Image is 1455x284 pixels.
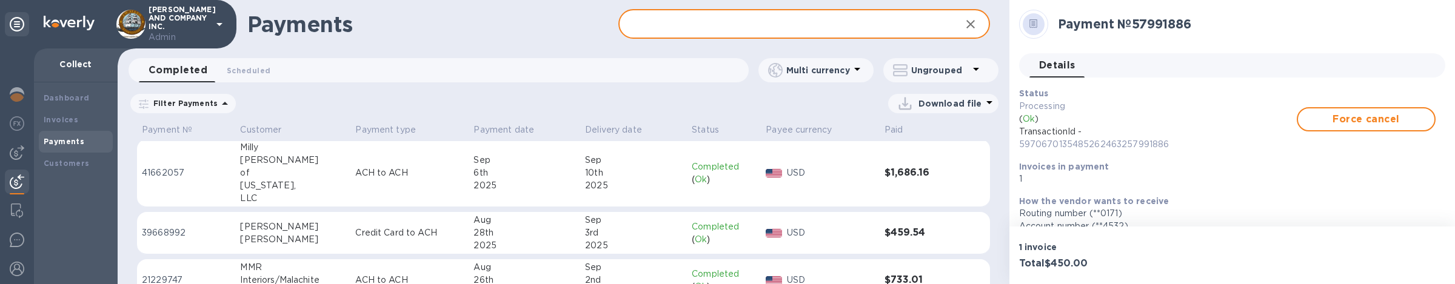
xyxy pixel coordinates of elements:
div: Routing number (**0171) [1019,207,1436,220]
b: Customers [44,159,90,168]
span: Payment date [473,124,550,136]
div: [PERSON_NAME] [240,220,346,233]
span: Customer [240,124,297,136]
div: 6th [473,167,575,179]
p: Ok [695,233,707,246]
p: ACH to ACH [355,167,464,179]
p: TransactionId - [1019,125,1297,151]
p: Multi currency [786,64,850,76]
p: USD [787,167,875,179]
button: Force cancel [1297,107,1436,131]
p: Filter Payments [149,98,218,108]
b: Dashboard [44,93,90,102]
span: Completed [149,62,207,79]
p: Ok [1023,113,1035,125]
div: Sep [473,154,575,167]
div: Sep [585,154,682,167]
span: Payee currency [766,124,848,136]
h3: $1,686.16 [885,167,960,179]
span: Delivery date [585,124,658,136]
p: Completed [692,268,756,280]
p: Customer [240,124,281,136]
p: Payment type [355,124,416,136]
div: LLC [240,192,346,205]
p: Payment № [142,124,192,136]
p: Payee currency [766,124,832,136]
div: Aug [473,214,575,226]
p: Collect [44,58,108,70]
div: ( ) [692,173,756,186]
b: Payments [44,137,84,146]
div: ( ) [692,233,756,246]
img: USD [766,229,782,237]
div: 2025 [585,179,682,192]
p: Status [692,124,719,136]
p: Processing [1019,100,1297,113]
span: Force cancel [1308,112,1425,127]
p: 1 [1019,173,1436,185]
p: Completed [692,160,756,173]
p: [PERSON_NAME] AND COMPANY INC. [149,5,209,44]
p: Download file [918,97,982,110]
div: 3rd [585,226,682,239]
p: USD [787,226,875,239]
p: Credit Card to ACH [355,226,464,239]
span: Status [692,124,735,136]
p: Completed [692,220,756,233]
p: 39668992 [142,226,230,239]
div: Account number (**4532) [1019,220,1436,233]
div: of [240,167,346,179]
div: [PERSON_NAME] [240,154,346,167]
b: Invoices [44,115,78,124]
img: Foreign exchange [10,116,24,131]
div: 2025 [473,179,575,192]
p: ( ) [1019,113,1297,125]
p: Ungrouped [911,64,969,76]
div: Sep [585,214,682,226]
p: 41662057 [142,167,230,179]
h3: Total $450.00 [1019,258,1228,269]
div: Milly [240,141,346,154]
div: Unpin categories [5,12,29,36]
h1: Payments [247,12,618,37]
div: Aug [473,261,575,274]
span: Payment type [355,124,432,136]
div: [US_STATE], [240,179,346,192]
div: 2025 [473,239,575,252]
b: How the vendor wants to receive [1019,196,1169,206]
p: Admin [149,31,209,44]
p: Payment date [473,124,534,136]
b: Status [1019,88,1049,98]
img: USD [766,169,782,177]
b: Invoices in payment [1019,162,1109,171]
span: Paid [885,124,919,136]
p: Delivery date [585,124,642,136]
h2: Payment № 57991886 [1058,16,1436,31]
div: Sep [585,261,682,274]
img: Logo [44,16,95,30]
h3: $459.54 [885,227,960,239]
div: 2025 [585,239,682,252]
p: Paid [885,124,903,136]
div: 28th [473,226,575,239]
div: MMR [240,261,346,274]
span: Payment № [142,124,208,136]
p: 5970670135485262463257991886 [1019,138,1297,151]
span: Scheduled [227,64,270,77]
div: [PERSON_NAME] [240,233,346,246]
span: Details [1039,57,1075,74]
div: 10th [585,167,682,179]
p: Ok [695,173,707,186]
p: 1 invoice [1019,241,1228,253]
